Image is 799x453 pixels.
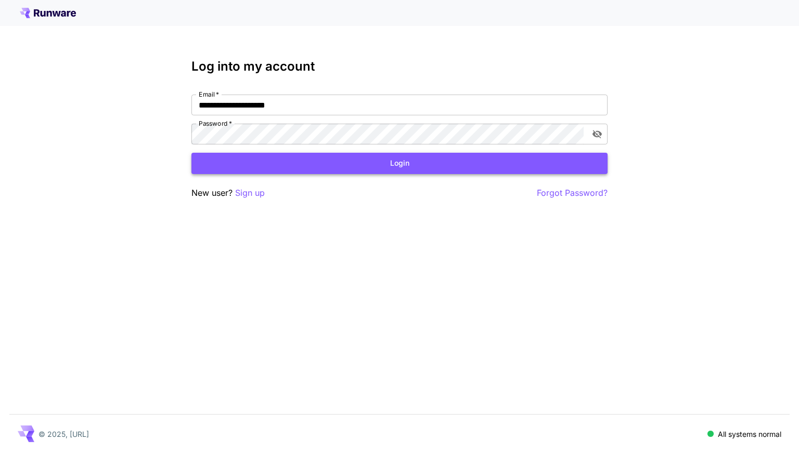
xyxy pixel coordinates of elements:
[718,429,781,439] p: All systems normal
[38,429,89,439] p: © 2025, [URL]
[191,59,608,74] h3: Log into my account
[199,119,232,128] label: Password
[537,186,608,199] button: Forgot Password?
[588,125,607,143] button: toggle password visibility
[191,153,608,174] button: Login
[191,186,265,199] p: New user?
[199,90,219,99] label: Email
[235,186,265,199] button: Sign up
